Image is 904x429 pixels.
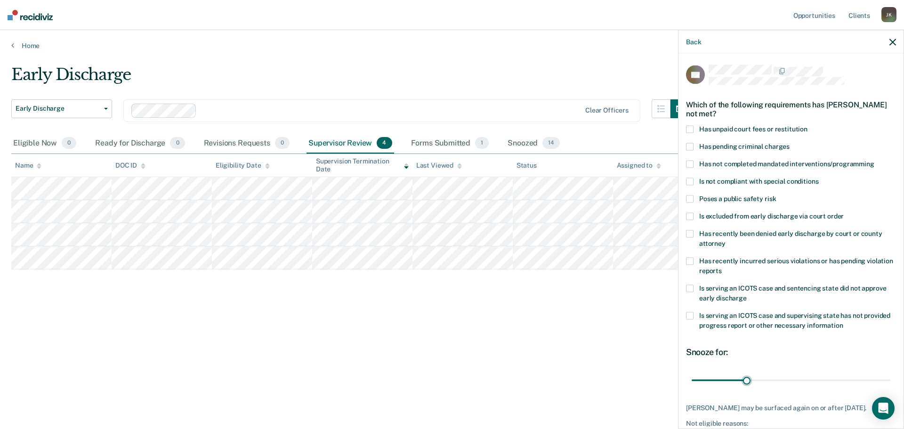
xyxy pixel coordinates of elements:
div: Assigned to [617,162,661,170]
button: Back [686,38,701,46]
span: 0 [62,137,76,149]
div: [PERSON_NAME] may be surfaced again on or after [DATE]. [686,404,896,412]
div: Last Viewed [416,162,462,170]
span: Is excluded from early discharge via court order [699,212,844,219]
span: 0 [275,137,290,149]
div: Not eligible reasons: [686,420,896,428]
div: Forms Submitted [409,133,491,154]
span: 1 [475,137,489,149]
span: Poses a public safety risk [699,194,776,202]
span: Has not completed mandated interventions/programming [699,160,874,167]
span: Has pending criminal charges [699,142,790,150]
div: Revisions Requests [202,133,291,154]
div: Status [517,162,537,170]
div: Name [15,162,41,170]
div: Snooze for: [686,347,896,357]
div: Eligibility Date [216,162,270,170]
div: Supervisor Review [307,133,394,154]
div: Early Discharge [11,65,689,92]
div: Clear officers [585,106,629,114]
a: Home [11,41,893,50]
span: Has unpaid court fees or restitution [699,125,807,132]
div: DOC ID [115,162,145,170]
span: Is not compliant with special conditions [699,177,818,185]
div: Ready for Discharge [93,133,186,154]
img: Recidiviz [8,10,53,20]
div: Snoozed [506,133,562,154]
span: Early Discharge [16,105,100,113]
span: 14 [542,137,560,149]
div: Which of the following requirements has [PERSON_NAME] not met? [686,92,896,125]
div: Supervision Termination Date [316,157,409,173]
div: Open Intercom Messenger [872,397,895,420]
span: 0 [170,137,185,149]
span: 4 [377,137,392,149]
div: Eligible Now [11,133,78,154]
div: J K [881,7,896,22]
span: Is serving an ICOTS case and supervising state has not provided progress report or other necessar... [699,311,890,329]
span: Has recently incurred serious violations or has pending violation reports [699,257,893,274]
span: Has recently been denied early discharge by court or county attorney [699,229,882,247]
span: Is serving an ICOTS case and sentencing state did not approve early discharge [699,284,886,301]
